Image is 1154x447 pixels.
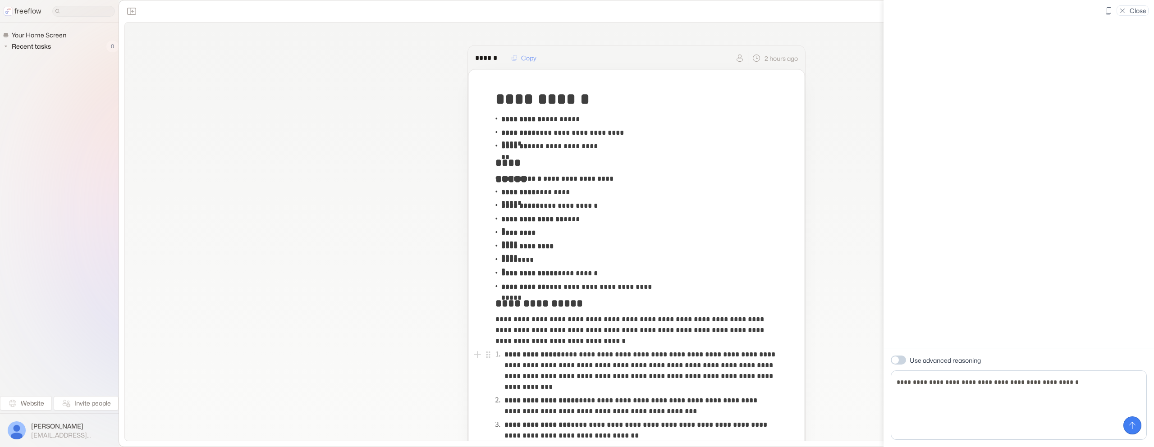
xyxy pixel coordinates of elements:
span: Recent tasks [10,42,54,51]
p: Use advanced reasoning [910,356,981,365]
button: Send message [1123,416,1141,434]
a: Your Home Screen [3,30,70,41]
button: Open block menu [483,349,494,360]
span: Your Home Screen [10,31,69,40]
button: Recent tasks [3,41,55,52]
button: Invite people [54,396,119,411]
button: Close the sidebar [124,4,139,18]
span: 0 [106,41,119,52]
span: [PERSON_NAME] [31,422,111,431]
a: freeflow [4,6,41,17]
img: profile [8,421,26,439]
p: freeflow [14,6,41,17]
button: Add block [472,349,483,360]
button: Copy [506,51,542,65]
p: 2 hours ago [765,54,798,63]
button: [PERSON_NAME][EMAIL_ADDRESS][DOMAIN_NAME] [5,419,113,442]
span: [EMAIL_ADDRESS][DOMAIN_NAME] [31,431,111,439]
